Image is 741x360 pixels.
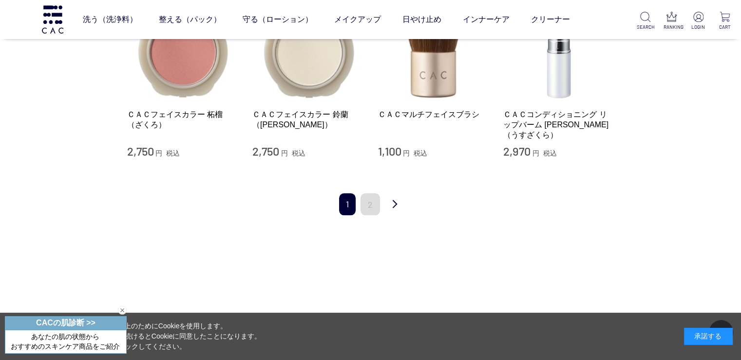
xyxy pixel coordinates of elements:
[40,5,65,33] img: logo
[127,144,154,158] span: 2,750
[403,149,410,157] span: 円
[252,144,279,158] span: 2,750
[664,23,681,31] p: RANKING
[503,144,531,158] span: 2,970
[503,109,614,140] a: ＣＡＣコンディショニング リップバーム [PERSON_NAME]（うすざくら）
[414,149,427,157] span: 税込
[339,193,356,215] span: 1
[334,6,381,33] a: メイクアップ
[292,149,305,157] span: 税込
[690,23,707,31] p: LOGIN
[252,109,363,130] a: ＣＡＣフェイスカラー 鈴蘭（[PERSON_NAME]）
[83,6,137,33] a: 洗う（洗浄料）
[532,149,539,157] span: 円
[531,6,570,33] a: クリーナー
[159,6,221,33] a: 整える（パック）
[637,12,654,31] a: SEARCH
[166,149,180,157] span: 税込
[385,193,404,216] a: 次
[402,6,441,33] a: 日やけ止め
[378,109,489,120] a: ＣＡＣマルチフェイスブラシ
[690,12,707,31] a: LOGIN
[243,6,313,33] a: 守る（ローション）
[664,12,681,31] a: RANKING
[716,23,733,31] p: CART
[543,149,557,157] span: 税込
[281,149,288,157] span: 円
[637,23,654,31] p: SEARCH
[361,193,380,215] a: 2
[155,149,162,157] span: 円
[716,12,733,31] a: CART
[127,109,238,130] a: ＣＡＣフェイスカラー 柘榴（ざくろ）
[8,321,262,352] div: 当サイトでは、お客様へのサービス向上のためにCookieを使用します。 「承諾する」をクリックするか閲覧を続けるとCookieに同意したことになります。 詳細はこちらの をクリックしてください。
[463,6,510,33] a: インナーケア
[684,328,733,345] div: 承諾する
[378,144,401,158] span: 1,100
